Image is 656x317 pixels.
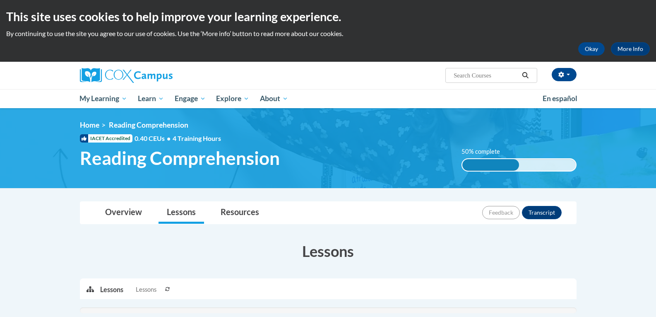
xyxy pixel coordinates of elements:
[169,89,211,108] a: Engage
[80,134,132,143] span: IACET Accredited
[482,206,520,219] button: Feedback
[74,89,133,108] a: My Learning
[216,94,249,104] span: Explore
[522,206,562,219] button: Transcript
[543,94,577,103] span: En español
[453,70,519,80] input: Search Courses
[167,134,171,142] span: •
[461,147,509,156] label: 50% complete
[136,285,156,294] span: Lessons
[79,94,127,104] span: My Learning
[80,68,237,83] a: Cox Campus
[173,134,221,142] span: 4 Training Hours
[260,94,288,104] span: About
[6,8,650,25] h2: This site uses cookies to help improve your learning experience.
[132,89,169,108] a: Learn
[611,42,650,56] a: More Info
[80,241,577,261] h3: Lessons
[211,89,255,108] a: Explore
[97,202,150,224] a: Overview
[159,202,204,224] a: Lessons
[212,202,267,224] a: Resources
[6,29,650,38] p: By continuing to use the site you agree to our use of cookies. Use the ‘More info’ button to read...
[552,68,577,81] button: Account Settings
[67,89,589,108] div: Main menu
[138,94,164,104] span: Learn
[135,134,173,143] span: 0.40 CEUs
[519,70,531,80] button: Search
[175,94,206,104] span: Engage
[80,147,280,169] span: Reading Comprehension
[255,89,293,108] a: About
[462,159,519,171] div: 50% complete
[109,121,188,129] span: Reading Comprehension
[100,285,123,294] p: Lessons
[80,68,173,83] img: Cox Campus
[537,90,583,107] a: En español
[578,42,605,56] button: Okay
[80,121,99,129] a: Home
